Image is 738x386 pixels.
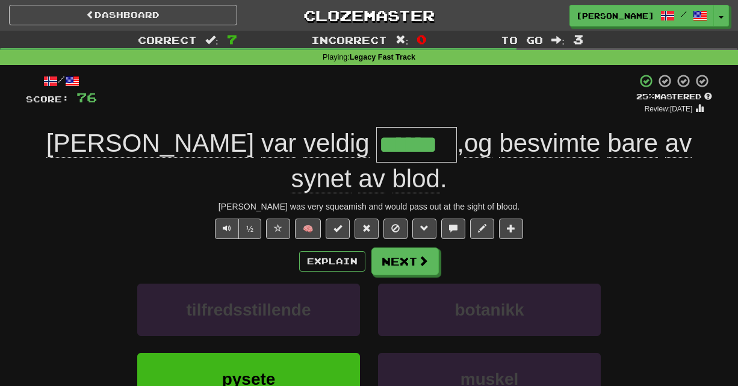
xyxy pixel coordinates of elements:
[350,53,415,61] strong: Legacy Fast Track
[138,34,197,46] span: Correct
[76,90,97,105] span: 76
[470,219,494,239] button: Edit sentence (alt+d)
[303,129,370,158] span: veldig
[355,219,379,239] button: Reset to 0% Mastered (alt+r)
[311,34,387,46] span: Incorrect
[205,35,219,45] span: :
[569,5,714,26] a: [PERSON_NAME] /
[326,219,350,239] button: Set this sentence to 100% Mastered (alt+m)
[266,219,290,239] button: Favorite sentence (alt+f)
[137,284,360,336] button: tilfredsstillende
[26,201,712,213] div: [PERSON_NAME] was very squeamish and would pass out at the sight of blood.
[299,251,365,272] button: Explain
[645,105,693,113] small: Review: [DATE]
[499,129,600,158] span: besvimte
[665,129,692,158] span: av
[501,34,543,46] span: To go
[383,219,408,239] button: Ignore sentence (alt+i)
[26,73,97,89] div: /
[255,5,483,26] a: Clozemaster
[499,219,523,239] button: Add to collection (alt+a)
[454,300,524,319] span: botanikk
[358,164,385,193] span: av
[395,35,409,45] span: :
[187,300,311,319] span: tilfredsstillende
[291,164,351,193] span: synet
[371,247,439,275] button: Next
[392,164,440,193] span: blod
[441,219,465,239] button: Discuss sentence (alt+u)
[212,219,261,239] div: Text-to-speech controls
[412,219,436,239] button: Grammar (alt+g)
[576,10,654,21] span: [PERSON_NAME]
[551,35,565,45] span: :
[9,5,237,25] a: Dashboard
[291,129,692,193] span: , .
[607,129,658,158] span: bare
[295,219,321,239] button: 🧠
[46,129,254,158] span: [PERSON_NAME]
[227,32,237,46] span: 7
[261,129,296,158] span: var
[573,32,583,46] span: 3
[26,94,69,104] span: Score:
[464,129,492,158] span: og
[636,92,654,101] span: 25 %
[417,32,427,46] span: 0
[238,219,261,239] button: ½
[636,92,712,102] div: Mastered
[681,10,687,18] span: /
[378,284,601,336] button: botanikk
[215,219,239,239] button: Play sentence audio (ctl+space)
